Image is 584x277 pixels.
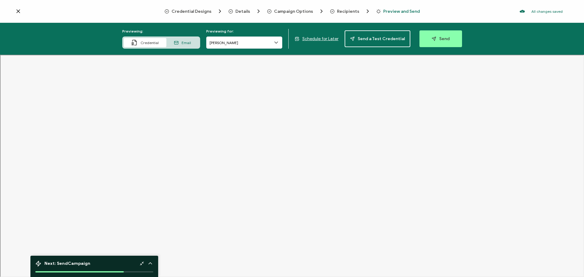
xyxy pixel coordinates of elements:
[330,8,371,14] span: Recipients
[274,9,313,14] span: Campaign Options
[141,40,159,45] span: Credential
[383,9,420,14] span: Preview and Send
[554,248,584,277] iframe: Chat Widget
[345,30,410,47] button: Send a Test Credential
[165,8,223,14] span: Credential Designs
[172,9,211,14] span: Credential Designs
[267,8,325,14] span: Campaign Options
[44,261,90,266] span: Next: Send
[531,9,563,14] p: All changes saved
[235,9,250,14] span: Details
[228,8,262,14] span: Details
[302,36,339,41] span: Schedule for Later
[206,36,282,49] input: Search recipient
[432,36,450,41] span: Send
[165,8,420,14] div: Breadcrumb
[419,30,462,47] button: Send
[182,40,191,45] span: Email
[206,29,234,33] span: Previewing for:
[376,9,420,14] span: Preview and Send
[337,9,359,14] span: Recipients
[122,29,143,33] span: Previewing:
[68,261,90,266] b: Campaign
[350,36,405,41] span: Send a Test Credential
